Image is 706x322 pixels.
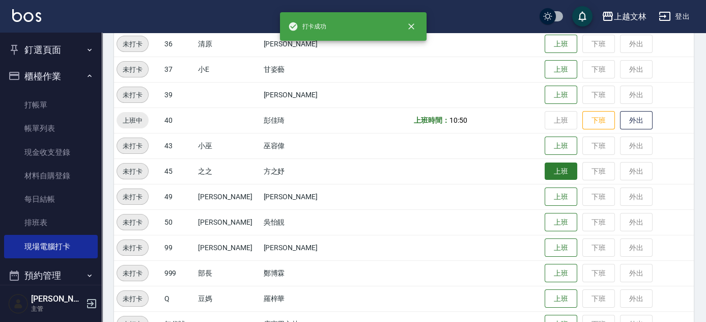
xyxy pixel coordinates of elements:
button: 上班 [545,137,577,155]
td: [PERSON_NAME] [261,31,346,57]
td: 鄭博霖 [261,260,346,286]
td: 彭佳琦 [261,108,346,133]
td: 羅梓華 [261,286,346,311]
button: 上班 [545,264,577,283]
td: [PERSON_NAME] [261,82,346,108]
td: 小E [195,57,261,82]
td: 巫容偉 [261,133,346,158]
button: 外出 [620,111,653,130]
td: 99 [162,235,196,260]
td: 甘姿藝 [261,57,346,82]
button: 上班 [545,213,577,232]
td: 50 [162,209,196,235]
b: 上班時間： [414,116,449,124]
button: 釘選頁面 [4,37,98,63]
a: 現金收支登錄 [4,141,98,164]
td: [PERSON_NAME] [195,184,261,209]
a: 現場電腦打卡 [4,235,98,258]
a: 排班表 [4,211,98,234]
span: 未打卡 [117,39,148,49]
a: 打帳單 [4,93,98,117]
td: [PERSON_NAME] [195,235,261,260]
button: 上越文林 [598,6,651,27]
button: save [572,6,592,26]
td: 45 [162,158,196,184]
td: 39 [162,82,196,108]
td: 36 [162,31,196,57]
button: 下班 [582,111,615,130]
td: 之之 [195,158,261,184]
div: 上越文林 [614,10,646,23]
span: 未打卡 [117,166,148,177]
button: 上班 [545,86,577,104]
img: Logo [12,9,41,22]
span: 未打卡 [117,90,148,100]
button: 登出 [655,7,694,26]
span: 未打卡 [117,64,148,75]
td: Q [162,286,196,311]
span: 10:50 [449,116,467,124]
td: 豆媽 [195,286,261,311]
button: 上班 [545,187,577,206]
span: 未打卡 [117,268,148,279]
button: close [400,15,422,38]
img: Person [8,293,29,314]
span: 未打卡 [117,141,148,151]
button: 櫃檯作業 [4,63,98,90]
td: 40 [162,108,196,133]
td: [PERSON_NAME] [261,184,346,209]
span: 上班中 [117,115,149,126]
button: 上班 [545,35,577,53]
td: 37 [162,57,196,82]
td: [PERSON_NAME] [261,235,346,260]
a: 帳單列表 [4,117,98,140]
td: 方之妤 [261,158,346,184]
button: 預約管理 [4,262,98,289]
span: 未打卡 [117,192,148,202]
button: 上班 [545,238,577,257]
span: 未打卡 [117,293,148,304]
td: [PERSON_NAME] [195,209,261,235]
p: 主管 [31,304,83,313]
span: 打卡成功 [288,21,327,32]
td: 清原 [195,31,261,57]
h5: [PERSON_NAME] [31,294,83,304]
span: 未打卡 [117,217,148,228]
td: 43 [162,133,196,158]
button: 上班 [545,60,577,79]
a: 每日結帳 [4,187,98,211]
td: 吳怡靚 [261,209,346,235]
td: 999 [162,260,196,286]
td: 小巫 [195,133,261,158]
span: 未打卡 [117,243,148,253]
button: 上班 [545,163,577,180]
td: 部長 [195,260,261,286]
a: 材料自購登錄 [4,164,98,187]
button: 上班 [545,289,577,308]
td: 49 [162,184,196,209]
